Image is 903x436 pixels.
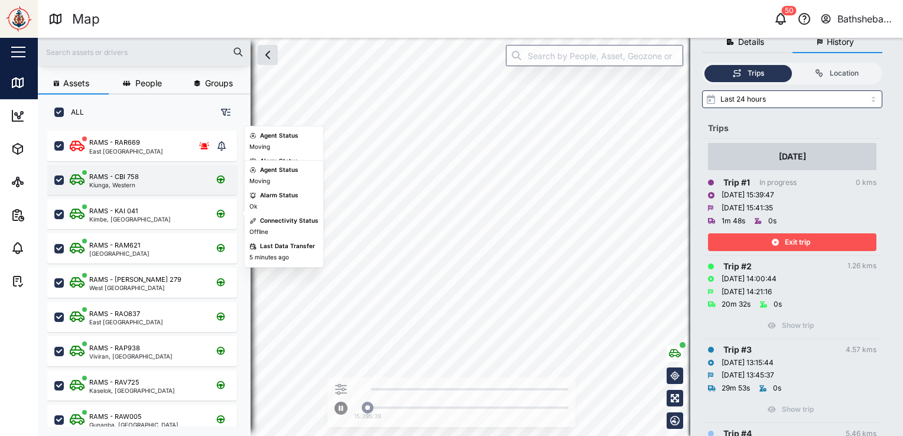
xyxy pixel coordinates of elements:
div: RAMS - [PERSON_NAME] 279 [89,275,181,285]
span: Exit trip [785,234,810,250]
div: Location [830,68,859,79]
div: [DATE] [779,150,806,163]
div: RAMS - RAP938 [89,343,140,353]
div: Agent Status [260,131,298,141]
span: Details [738,38,764,46]
input: Search assets or drivers [45,43,243,61]
div: Connectivity Status [260,216,319,226]
div: Gunanba, [GEOGRAPHIC_DATA] [89,422,178,428]
div: East [GEOGRAPHIC_DATA] [89,319,163,325]
div: Trips [748,68,764,79]
span: Groups [205,79,233,87]
div: RAMS - CBI 758 [89,172,139,182]
div: 0s [768,216,777,227]
div: Moving [249,177,270,186]
div: RAMS - RAM621 [89,240,140,250]
div: RAMS - RAV725 [89,378,139,388]
div: Viviran, [GEOGRAPHIC_DATA] [89,353,173,359]
div: Agent Status [260,165,298,175]
div: Alarms [31,242,67,255]
label: ALL [64,108,84,117]
div: Ok [249,202,257,212]
div: 0s [773,383,781,394]
div: grid [47,126,250,427]
div: 29m 53s [722,383,750,394]
div: RAMS - RAR669 [89,138,140,148]
div: Alarm Status [260,157,298,166]
div: Tasks [31,275,63,288]
div: [DATE] 13:45:37 [722,370,774,381]
button: Exit trip [708,233,876,251]
div: Trip # 2 [723,260,752,273]
input: Select range [702,90,882,108]
div: [GEOGRAPHIC_DATA] [89,250,150,256]
div: 0s [774,299,782,310]
div: RAMS - KAI 041 [89,206,138,216]
div: East [GEOGRAPHIC_DATA] [89,148,163,154]
div: [DATE] 15:41:35 [722,203,773,214]
span: People [135,79,162,87]
div: RAMS - RAW005 [89,412,142,422]
div: Trip # 3 [723,343,752,356]
div: 4.57 kms [846,344,876,356]
div: West [GEOGRAPHIC_DATA] [89,285,181,291]
div: Reports [31,209,71,222]
div: Offline [249,227,268,237]
div: Last Data Transfer [260,242,315,251]
div: [DATE] 13:15:44 [722,357,774,369]
div: 15:39 [366,412,381,421]
div: Kaselok, [GEOGRAPHIC_DATA] [89,388,175,393]
div: Kiunga, Western [89,182,139,188]
span: Assets [63,79,89,87]
div: 5 minutes ago [249,253,289,262]
div: Bathsheba Kare [837,12,893,27]
input: Search by People, Asset, Geozone or Place [506,45,683,66]
button: Bathsheba Kare [820,11,894,27]
div: 50 [782,6,797,15]
div: [DATE] 15:39:47 [722,190,774,201]
div: Assets [31,142,67,155]
span: History [827,38,854,46]
div: Alarm Status [260,191,298,200]
div: 15:39 [354,412,369,421]
div: 0 kms [856,177,876,188]
div: RAMS - RAO837 [89,309,140,319]
div: Dashboard [31,109,84,122]
div: Sites [31,175,59,188]
div: 1.26 kms [847,261,876,272]
div: Moving [249,142,270,152]
div: [DATE] 14:21:16 [722,287,772,298]
img: Main Logo [6,6,32,32]
canvas: Map [38,38,903,436]
div: Trips [708,122,876,135]
div: Kimbe, [GEOGRAPHIC_DATA] [89,216,171,222]
div: Trip # 1 [723,176,750,189]
div: In progress [759,177,797,188]
div: [DATE] 14:00:44 [722,274,777,285]
div: Map [72,9,100,30]
div: 20m 32s [722,299,751,310]
div: 1m 48s [722,216,745,227]
div: Map [31,76,57,89]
